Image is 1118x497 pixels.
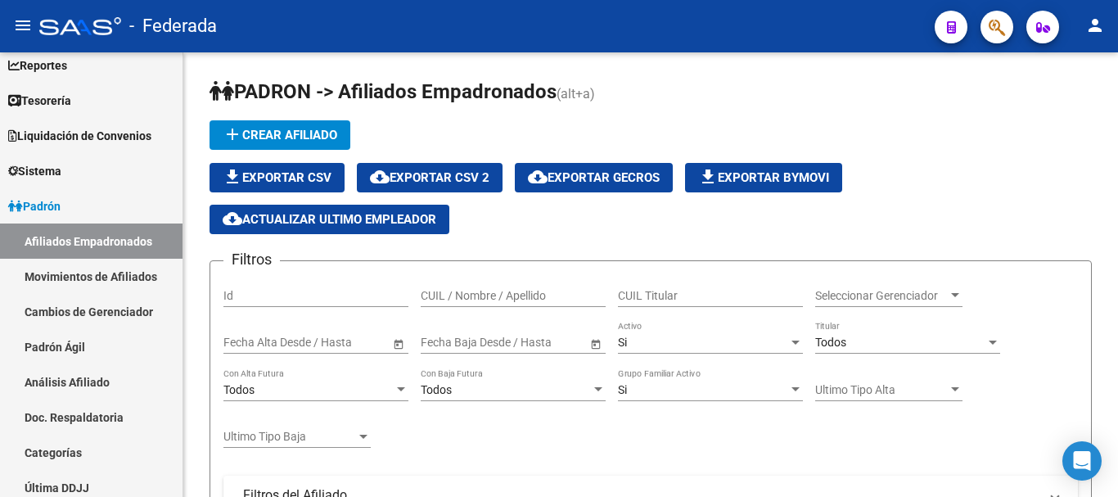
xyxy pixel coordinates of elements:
span: Exportar Bymovi [698,170,829,185]
span: Todos [223,383,255,396]
mat-icon: file_download [223,167,242,187]
input: Fecha inicio [421,336,480,350]
mat-icon: cloud_download [528,167,548,187]
span: Exportar CSV [223,170,331,185]
button: Open calendar [390,335,407,352]
span: Exportar CSV 2 [370,170,489,185]
mat-icon: person [1085,16,1105,35]
span: Ultimo Tipo Alta [815,383,948,397]
span: Padrón [8,197,61,215]
mat-icon: file_download [698,167,718,187]
span: Tesorería [8,92,71,110]
span: Actualizar ultimo Empleador [223,212,436,227]
span: PADRON -> Afiliados Empadronados [210,80,557,103]
span: Exportar GECROS [528,170,660,185]
mat-icon: add [223,124,242,144]
div: Open Intercom Messenger [1062,441,1102,481]
span: Liquidación de Convenios [8,127,151,145]
input: Fecha fin [297,336,377,350]
span: Seleccionar Gerenciador [815,289,948,303]
span: (alt+a) [557,86,595,102]
span: Si [618,336,627,349]
span: Crear Afiliado [223,128,337,142]
button: Exportar CSV 2 [357,163,503,192]
span: Sistema [8,162,61,180]
input: Fecha inicio [223,336,283,350]
button: Exportar Bymovi [685,163,842,192]
button: Crear Afiliado [210,120,350,150]
mat-icon: menu [13,16,33,35]
mat-icon: cloud_download [223,209,242,228]
button: Actualizar ultimo Empleador [210,205,449,234]
span: - Federada [129,8,217,44]
button: Exportar GECROS [515,163,673,192]
h3: Filtros [223,248,280,271]
button: Exportar CSV [210,163,345,192]
mat-icon: cloud_download [370,167,390,187]
span: Si [618,383,627,396]
span: Todos [815,336,846,349]
span: Todos [421,383,452,396]
span: Reportes [8,56,67,75]
button: Open calendar [587,335,604,352]
input: Fecha fin [494,336,575,350]
span: Ultimo Tipo Baja [223,430,356,444]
